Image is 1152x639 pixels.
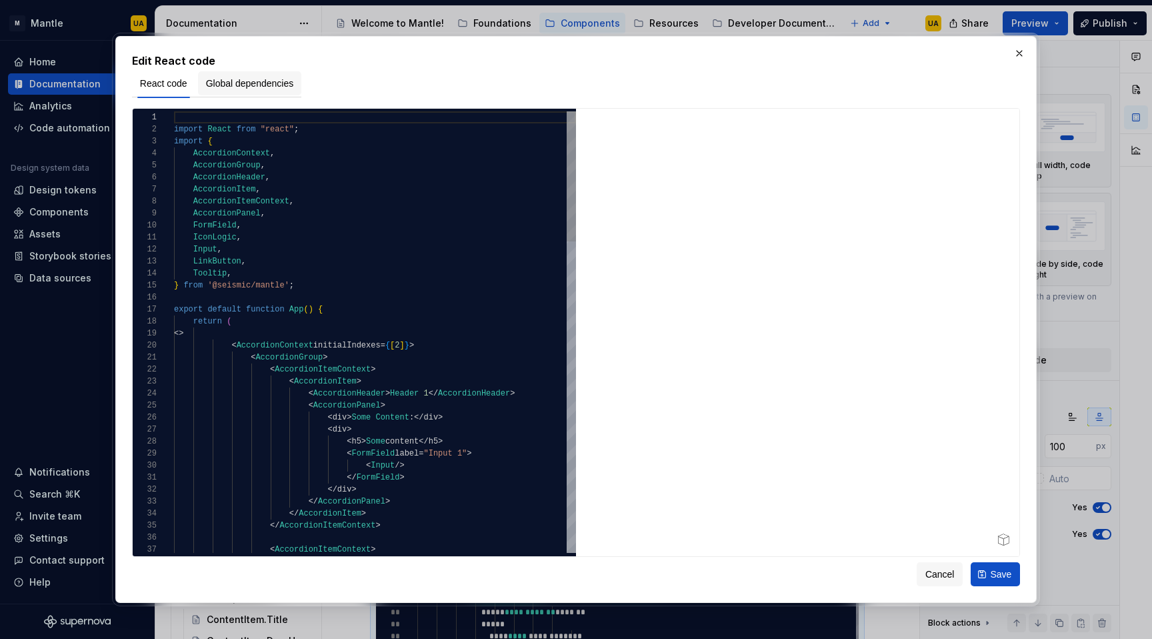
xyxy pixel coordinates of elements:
span: = [380,341,385,350]
span: FormField [351,449,395,458]
span: Save [990,568,1011,581]
span: AccordionItemContext [275,545,371,554]
span: , [270,149,275,158]
div: 36 [133,532,157,544]
span: return [193,317,222,326]
div: 7 [133,183,157,195]
button: React code [132,71,195,95]
div: 15 [133,279,157,291]
span: </ [270,521,279,530]
span: AccordionItem [294,377,357,386]
span: FormField [193,221,237,230]
span: App [289,305,304,314]
span: , [255,185,260,194]
span: ; [289,281,294,290]
span: </ [289,509,299,518]
div: 25 [133,400,157,412]
span: AccordionItem [193,185,256,194]
span: from [183,281,203,290]
span: } [404,341,409,350]
span: > [399,473,404,482]
span: < [308,401,313,410]
span: > [347,413,351,422]
span: > [347,425,351,434]
div: 20 [133,340,157,352]
span: "Input 1" [423,449,467,458]
span: , [217,245,222,254]
span: > [409,341,414,350]
span: , [236,221,241,230]
span: < [270,545,275,554]
div: 22 [133,364,157,376]
span: > [438,413,443,422]
div: 21 [133,352,157,364]
div: 23 [133,376,157,388]
span: , [227,269,231,278]
div: 33 [133,496,157,508]
span: AccordionContext [236,341,313,350]
span: AccordionItemContext [275,365,371,374]
span: > [385,497,390,506]
span: > [323,353,327,362]
span: } [174,281,179,290]
div: 30 [133,460,157,472]
span: < [270,365,275,374]
button: Cancel [917,562,963,586]
span: function [246,305,285,314]
span: div [332,413,347,422]
div: 19 [133,328,157,340]
span: AccordionHeader [438,389,510,398]
div: 3 [133,135,157,147]
div: 14 [133,267,157,279]
span: { [207,137,212,146]
span: AccordionPanel [313,401,381,410]
span: AccordionHeader [193,173,265,182]
span: h5 [429,437,438,446]
span: initialIndexes [313,341,381,350]
span: [ [390,341,395,350]
span: , [241,257,246,266]
span: div [337,485,352,494]
span: import [174,125,203,134]
span: Input [193,245,217,254]
div: 37 [133,544,157,556]
span: React code [140,77,187,90]
span: </ [327,485,337,494]
span: ( [227,317,231,326]
span: > [380,401,385,410]
span: :</div [409,413,438,422]
h2: Edit React code [132,53,1020,69]
span: 2 [395,341,399,350]
div: 32 [133,484,157,496]
span: > [510,389,515,398]
span: < [308,389,313,398]
span: /> [395,461,404,470]
span: , [260,161,265,170]
div: 35 [133,520,157,532]
button: Save [971,562,1020,586]
span: > [356,377,361,386]
span: ; [294,125,299,134]
span: export [174,305,203,314]
span: AccordionContext [193,149,270,158]
div: 11 [133,231,157,243]
span: , [289,197,294,206]
span: label [395,449,419,458]
div: 16 [133,291,157,303]
span: </ [308,497,317,506]
span: Global dependencies [206,77,294,90]
div: React code [132,69,195,97]
span: < [327,413,332,422]
span: > [467,449,471,458]
span: > [371,545,375,554]
div: 8 [133,195,157,207]
div: 28 [133,436,157,448]
span: AccordionItemContext [279,521,375,530]
span: content [385,437,419,446]
span: ( [303,305,308,314]
span: < [347,449,351,458]
div: 13 [133,255,157,267]
span: React [207,125,231,134]
span: > [361,509,366,518]
span: </ [429,389,438,398]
